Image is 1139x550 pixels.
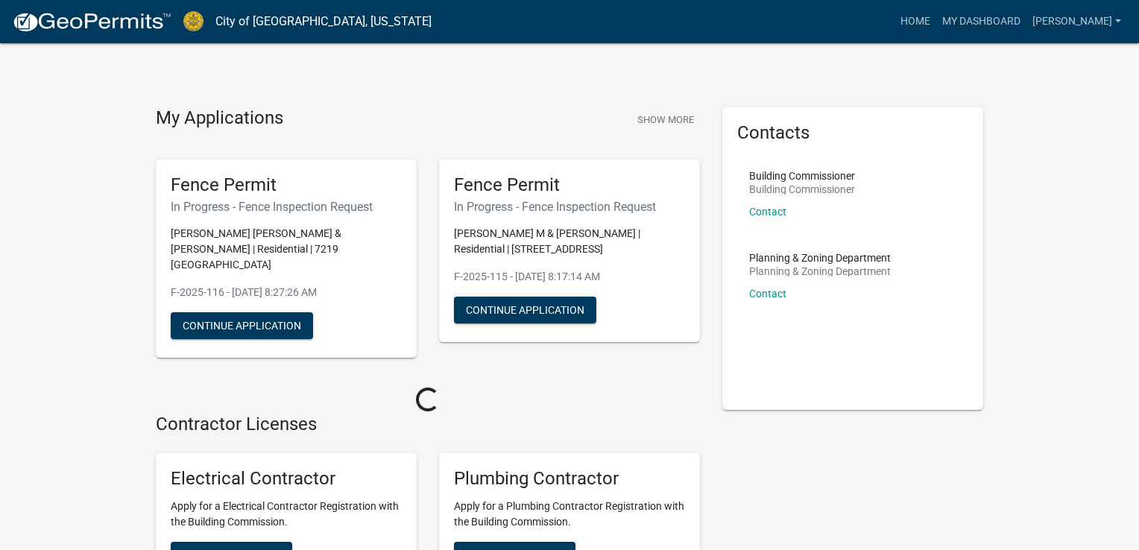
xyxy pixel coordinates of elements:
[454,200,685,214] h6: In Progress - Fence Inspection Request
[454,269,685,285] p: F-2025-115 - [DATE] 8:17:14 AM
[215,9,432,34] a: City of [GEOGRAPHIC_DATA], [US_STATE]
[171,499,402,530] p: Apply for a Electrical Contractor Registration with the Building Commission.
[171,468,402,490] h5: Electrical Contractor
[171,174,402,196] h5: Fence Permit
[454,297,596,323] button: Continue Application
[749,171,855,181] p: Building Commissioner
[749,288,786,300] a: Contact
[454,174,685,196] h5: Fence Permit
[631,107,700,132] button: Show More
[156,414,700,435] h4: Contractor Licenses
[749,184,855,195] p: Building Commissioner
[183,11,203,31] img: City of Jeffersonville, Indiana
[156,107,283,130] h4: My Applications
[737,122,968,144] h5: Contacts
[171,285,402,300] p: F-2025-116 - [DATE] 8:27:26 AM
[936,7,1026,36] a: My Dashboard
[454,468,685,490] h5: Plumbing Contractor
[171,200,402,214] h6: In Progress - Fence Inspection Request
[749,253,891,263] p: Planning & Zoning Department
[895,7,936,36] a: Home
[749,266,891,276] p: Planning & Zoning Department
[1026,7,1127,36] a: [PERSON_NAME]
[171,226,402,273] p: [PERSON_NAME] [PERSON_NAME] & [PERSON_NAME] | Residential | 7219 [GEOGRAPHIC_DATA]
[749,206,786,218] a: Contact
[454,226,685,257] p: [PERSON_NAME] M & [PERSON_NAME] | Residential | [STREET_ADDRESS]
[171,312,313,339] button: Continue Application
[454,499,685,530] p: Apply for a Plumbing Contractor Registration with the Building Commission.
